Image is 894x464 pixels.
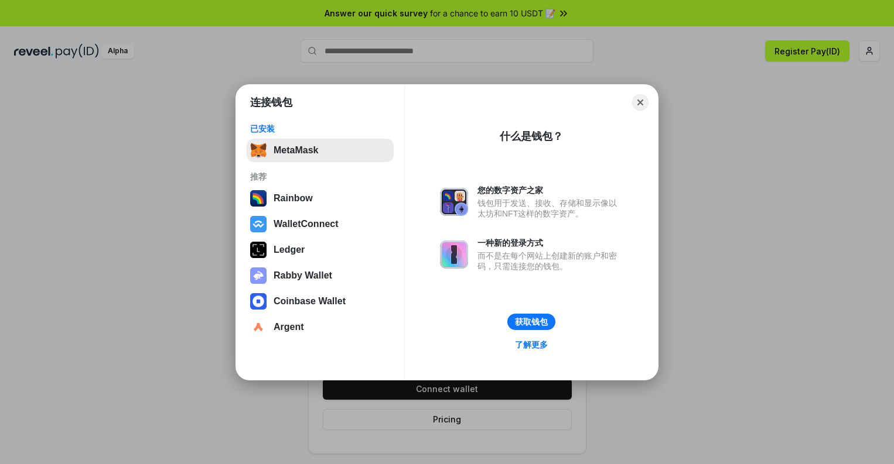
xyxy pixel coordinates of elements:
div: 一种新的登录方式 [477,238,623,248]
div: Ledger [274,245,305,255]
div: WalletConnect [274,219,339,229]
button: Argent [247,315,394,339]
button: Ledger [247,238,394,262]
img: svg+xml,%3Csvg%20xmlns%3D%22http%3A%2F%2Fwww.w3.org%2F2000%2Fsvg%22%20width%3D%2228%22%20height%3... [250,242,267,258]
div: Rainbow [274,193,313,204]
img: svg+xml,%3Csvg%20width%3D%22120%22%20height%3D%22120%22%20viewBox%3D%220%200%20120%20120%22%20fil... [250,190,267,207]
img: svg+xml,%3Csvg%20xmlns%3D%22http%3A%2F%2Fwww.w3.org%2F2000%2Fsvg%22%20fill%3D%22none%22%20viewBox... [440,240,468,269]
img: svg+xml,%3Csvg%20width%3D%2228%22%20height%3D%2228%22%20viewBox%3D%220%200%2028%2028%22%20fill%3D... [250,293,267,310]
button: Coinbase Wallet [247,290,394,313]
div: 什么是钱包？ [500,129,563,143]
div: Argent [274,322,304,332]
img: svg+xml,%3Csvg%20width%3D%2228%22%20height%3D%2228%22%20viewBox%3D%220%200%2028%2028%22%20fill%3D... [250,319,267,335]
div: 钱包用于发送、接收、存储和显示像以太坊和NFT这样的数字资产。 [477,198,623,219]
button: Close [632,94,649,111]
img: svg+xml,%3Csvg%20fill%3D%22none%22%20height%3D%2233%22%20viewBox%3D%220%200%2035%2033%22%20width%... [250,142,267,159]
div: Coinbase Wallet [274,296,346,307]
div: Rabby Wallet [274,270,332,281]
div: 推荐 [250,171,390,182]
div: MetaMask [274,145,318,156]
button: MetaMask [247,139,394,162]
img: svg+xml,%3Csvg%20xmlns%3D%22http%3A%2F%2Fwww.w3.org%2F2000%2Fsvg%22%20fill%3D%22none%22%20viewBox... [440,188,468,216]
a: 了解更多 [508,337,555,352]
div: 了解更多 [515,339,548,350]
button: 获取钱包 [507,314,555,330]
div: 而不是在每个网站上创建新的账户和密码，只需连接您的钱包。 [477,250,623,271]
button: Rainbow [247,187,394,210]
div: 您的数字资产之家 [477,185,623,195]
div: 获取钱包 [515,317,548,327]
button: WalletConnect [247,212,394,236]
img: svg+xml,%3Csvg%20xmlns%3D%22http%3A%2F%2Fwww.w3.org%2F2000%2Fsvg%22%20fill%3D%22none%22%20viewBox... [250,267,267,284]
img: svg+xml,%3Csvg%20width%3D%2228%22%20height%3D%2228%22%20viewBox%3D%220%200%2028%2028%22%20fill%3D... [250,216,267,232]
h1: 连接钱包 [250,95,292,109]
button: Rabby Wallet [247,264,394,287]
div: 已安装 [250,123,390,134]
